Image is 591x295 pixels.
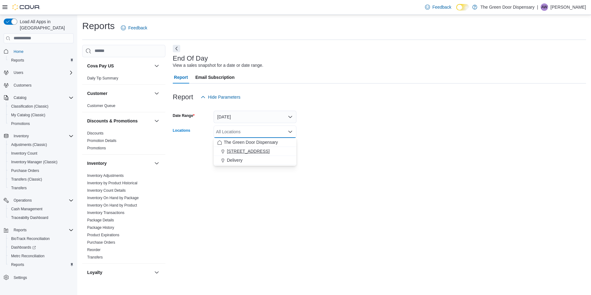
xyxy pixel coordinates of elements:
[87,203,137,207] a: Inventory On Hand by Product
[423,1,454,13] a: Feedback
[1,196,76,205] button: Operations
[14,70,23,75] span: Users
[87,248,100,252] a: Reorder
[6,158,76,166] button: Inventory Manager (Classic)
[1,81,76,90] button: Customers
[11,113,45,118] span: My Catalog (Classic)
[6,149,76,158] button: Inventory Count
[87,63,152,69] button: Cova Pay US
[198,91,243,103] button: Hide Parameters
[9,150,40,157] a: Inventory Count
[432,4,451,10] span: Feedback
[11,168,39,173] span: Purchase Orders
[9,261,27,268] a: Reports
[9,184,29,192] a: Transfers
[1,68,76,77] button: Users
[11,81,74,89] span: Customers
[9,158,60,166] a: Inventory Manager (Classic)
[173,55,208,62] h3: End Of Day
[541,3,547,11] span: AW
[6,140,76,149] button: Adjustments (Classic)
[9,150,74,157] span: Inventory Count
[11,215,48,220] span: Traceabilty Dashboard
[9,103,74,110] span: Classification (Classic)
[6,175,76,184] button: Transfers (Classic)
[82,130,165,154] div: Discounts & Promotions
[87,118,138,124] h3: Discounts & Promotions
[173,128,190,133] label: Locations
[87,90,152,96] button: Customer
[9,205,74,213] span: Cash Management
[12,4,40,10] img: Cova
[82,172,165,263] div: Inventory
[87,218,114,223] span: Package Details
[87,76,118,80] a: Daily Tip Summary
[87,104,115,108] a: Customer Queue
[11,48,74,55] span: Home
[480,3,534,11] p: The Green Door Dispensary
[11,132,31,140] button: Inventory
[9,158,74,166] span: Inventory Manager (Classic)
[11,121,30,126] span: Promotions
[9,167,74,174] span: Purchase Orders
[87,225,114,230] a: Package History
[11,226,74,234] span: Reports
[14,49,23,54] span: Home
[87,218,114,222] a: Package Details
[87,76,118,81] span: Daily Tip Summary
[11,236,50,241] span: BioTrack Reconciliation
[87,188,126,193] span: Inventory Count Details
[214,147,296,156] button: [STREET_ADDRESS]
[9,141,74,148] span: Adjustments (Classic)
[173,45,180,52] button: Next
[9,235,52,242] a: BioTrack Reconciliation
[9,235,74,242] span: BioTrack Reconciliation
[14,83,32,88] span: Customers
[87,247,100,252] span: Reorder
[9,57,27,64] a: Reports
[6,56,76,65] button: Reports
[6,260,76,269] button: Reports
[9,111,74,119] span: My Catalog (Classic)
[6,184,76,192] button: Transfers
[1,93,76,102] button: Catalog
[87,196,139,200] a: Inventory On Hand by Package
[195,71,235,83] span: Email Subscription
[224,139,278,145] span: The Green Door Dispensary
[288,129,293,134] button: Close list of options
[11,94,74,101] span: Catalog
[9,111,48,119] a: My Catalog (Classic)
[11,151,37,156] span: Inventory Count
[14,95,26,100] span: Catalog
[214,156,296,165] button: Delivery
[173,113,195,118] label: Date Range
[87,146,106,151] span: Promotions
[87,103,115,108] span: Customer Queue
[541,3,548,11] div: Alyvia Weegar
[82,20,115,32] h1: Reports
[11,69,74,76] span: Users
[153,160,160,167] button: Inventory
[9,252,47,260] a: Metrc Reconciliation
[1,132,76,140] button: Inventory
[11,94,29,101] button: Catalog
[82,102,165,112] div: Customer
[11,69,26,76] button: Users
[227,148,270,154] span: [STREET_ADDRESS]
[9,205,45,213] a: Cash Management
[11,186,27,190] span: Transfers
[11,197,74,204] span: Operations
[87,233,119,237] span: Product Expirations
[11,104,49,109] span: Classification (Classic)
[14,134,29,139] span: Inventory
[6,252,76,260] button: Metrc Reconciliation
[11,226,29,234] button: Reports
[6,111,76,119] button: My Catalog (Classic)
[6,205,76,213] button: Cash Management
[87,160,107,166] h3: Inventory
[11,262,24,267] span: Reports
[87,139,117,143] a: Promotion Details
[11,132,74,140] span: Inventory
[82,75,165,84] div: Cova Pay US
